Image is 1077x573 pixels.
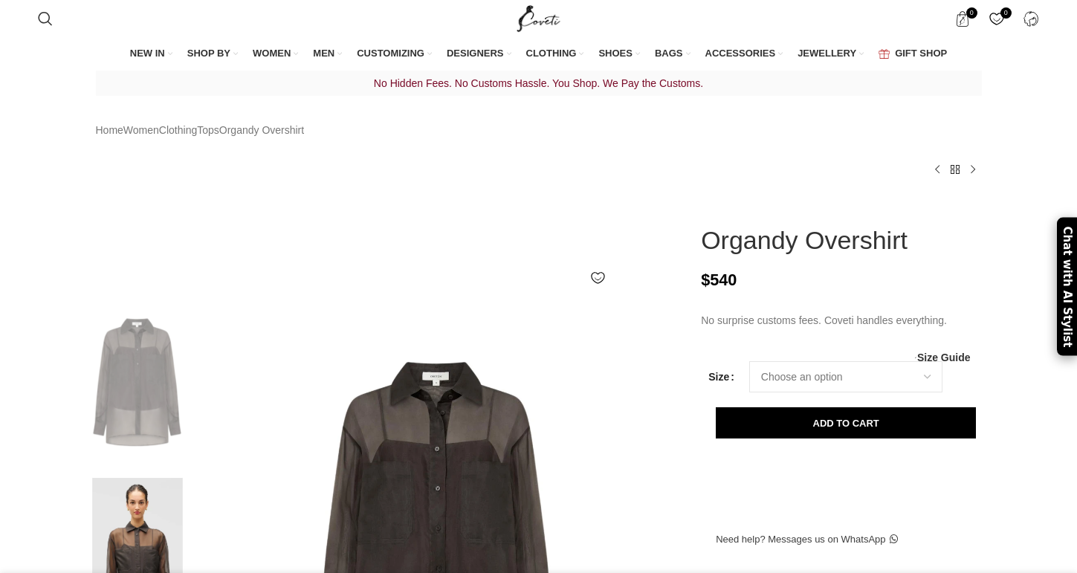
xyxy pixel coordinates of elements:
a: CUSTOMIZING [357,39,432,70]
a: GIFT SHOP [879,39,947,70]
span: 0 [1000,7,1012,19]
a: NEW IN [130,39,172,70]
span: CUSTOMIZING [357,47,424,60]
a: 0 [948,4,978,33]
a: Need help? Messages us on WhatsApp [701,523,912,554]
a: JEWELLERY [798,39,864,70]
span: NEW IN [130,47,165,60]
span: SHOES [598,47,633,60]
a: MEN [313,39,342,70]
span: DESIGNERS [447,47,504,60]
span: WOMEN [253,47,291,60]
bdi: 540 [701,271,737,289]
span: MEN [313,47,334,60]
span: ACCESSORIES [705,47,776,60]
a: ACCESSORIES [705,39,783,70]
img: GiftBag [879,49,890,59]
a: CLOTHING [526,39,584,70]
div: My Wishlist [982,4,1012,33]
span: Organdy Overshirt [219,122,304,138]
a: Women [123,122,159,138]
a: SHOES [598,39,640,70]
a: Home [96,122,123,138]
span: SHOP BY [187,47,230,60]
img: Oroton [701,205,768,216]
p: No surprise customs fees. Coveti handles everything. [701,312,981,328]
iframe: Secure express checkout frame [705,461,979,496]
iframe: Intercom live chat [1026,522,1062,558]
a: Site logo [514,12,563,24]
span: CLOTHING [526,47,577,60]
a: DESIGNERS [447,39,511,70]
a: SHOP BY [187,39,238,70]
a: Tops [197,122,219,138]
nav: Breadcrumb [96,122,305,138]
a: Search [30,4,60,33]
a: 0 [982,4,1012,33]
a: WOMEN [253,39,298,70]
span: JEWELLERY [798,47,856,60]
span: BAGS [655,47,683,60]
a: Next product [964,161,982,179]
label: Size [708,369,734,385]
p: No Hidden Fees. No Customs Hassle. You Shop. We Pay the Customs. [96,74,982,93]
span: GIFT SHOP [895,47,947,60]
a: BAGS [655,39,690,70]
span: $ [701,271,710,289]
button: Add to cart [716,407,976,438]
h1: Organdy Overshirt [701,225,981,256]
a: Clothing [159,122,197,138]
span: 0 [966,7,977,19]
a: Previous product [928,161,946,179]
div: Main navigation [30,39,1047,70]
